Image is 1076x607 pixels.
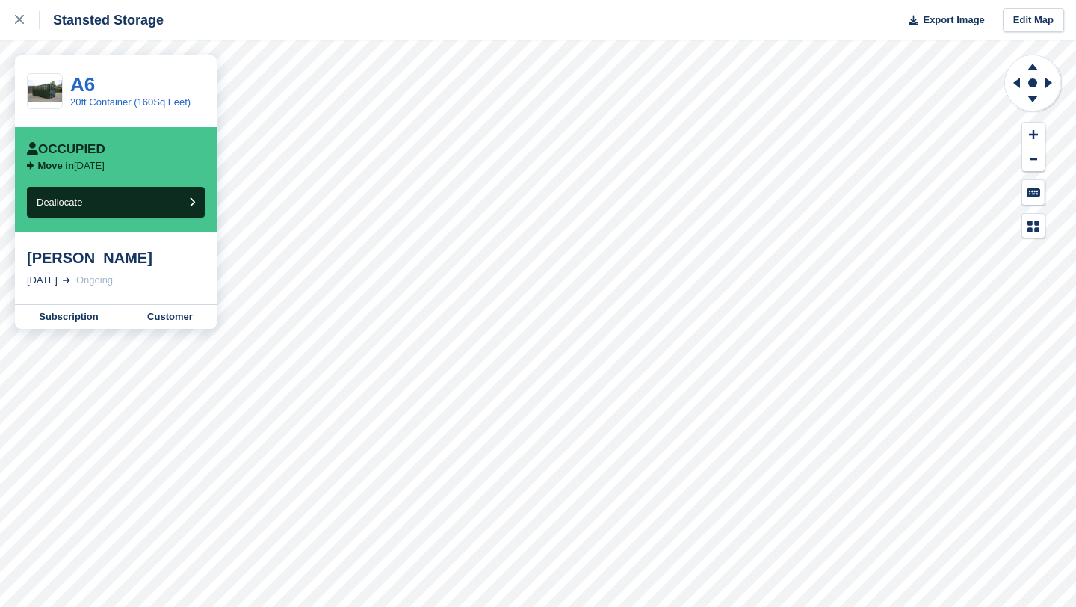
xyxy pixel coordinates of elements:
a: A6 [70,73,95,96]
a: Customer [123,305,217,329]
button: Map Legend [1022,214,1045,238]
div: [DATE] [27,273,58,288]
img: 20ft_x_8ft_One_trip_standard_shipping_container_dark_green_(5).jpg [28,80,62,103]
div: Ongoing [76,273,113,288]
button: Deallocate [27,187,205,218]
p: [DATE] [38,160,105,172]
button: Zoom Out [1022,147,1045,172]
div: Occupied [27,142,105,157]
img: arrow-right-light-icn-cde0832a797a2874e46488d9cf13f60e5c3a73dbe684e267c42b8395dfbc2abf.svg [63,277,70,283]
img: arrow-right-icn-b7405d978ebc5dd23a37342a16e90eae327d2fa7eb118925c1a0851fb5534208.svg [27,161,34,170]
a: Edit Map [1003,8,1064,33]
div: Stansted Storage [40,11,164,29]
button: Keyboard Shortcuts [1022,180,1045,205]
span: Export Image [923,13,984,28]
span: Move in [38,160,74,171]
span: Deallocate [37,197,82,208]
a: 20ft Container (160Sq Feet) [70,96,191,108]
div: [PERSON_NAME] [27,249,205,267]
button: Export Image [900,8,985,33]
button: Zoom In [1022,123,1045,147]
a: Subscription [15,305,123,329]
